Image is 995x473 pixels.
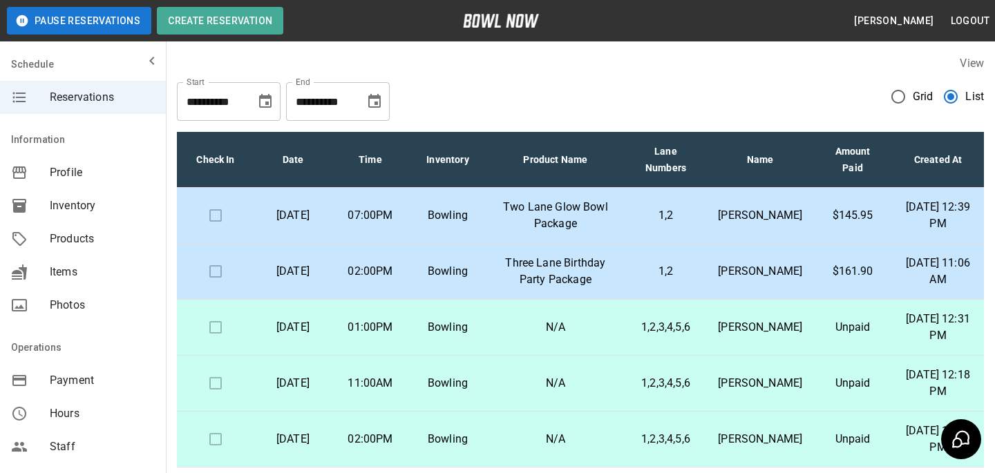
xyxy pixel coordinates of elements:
[361,88,388,115] button: Choose date, selected date is Dec 31, 2025
[50,164,155,181] span: Profile
[903,367,973,400] p: [DATE] 12:18 PM
[265,263,321,280] p: [DATE]
[420,263,475,280] p: Bowling
[718,375,802,392] p: [PERSON_NAME]
[636,375,696,392] p: 1,2,3,4,5,6
[50,405,155,422] span: Hours
[497,431,614,447] p: N/A
[636,207,696,224] p: 1,2
[636,263,696,280] p: 1,2
[497,375,614,392] p: N/A
[7,7,151,35] button: Pause Reservations
[252,88,279,115] button: Choose date, selected date is Sep 8, 2025
[497,199,614,232] p: Two Lane Glow Bowl Package
[965,88,984,105] span: List
[718,207,802,224] p: [PERSON_NAME]
[50,297,155,313] span: Photos
[50,231,155,247] span: Products
[824,375,881,392] p: Unpaid
[420,431,475,447] p: Bowling
[718,263,802,280] p: [PERSON_NAME]
[50,438,155,455] span: Staff
[420,319,475,336] p: Bowling
[903,199,973,232] p: [DATE] 12:39 PM
[254,132,332,188] th: Date
[343,263,398,280] p: 02:00PM
[265,207,321,224] p: [DATE]
[343,431,398,447] p: 02:00PM
[813,132,892,188] th: Amount Paid
[945,8,995,34] button: Logout
[332,132,409,188] th: Time
[625,132,708,188] th: Lane Numbers
[960,57,984,70] label: View
[50,197,155,214] span: Inventory
[50,264,155,280] span: Items
[903,255,973,288] p: [DATE] 11:06 AM
[420,207,475,224] p: Bowling
[824,431,881,447] p: Unpaid
[913,88,934,105] span: Grid
[343,207,398,224] p: 07:00PM
[718,431,802,447] p: [PERSON_NAME]
[824,207,881,224] p: $145.95
[265,431,321,447] p: [DATE]
[50,89,155,106] span: Reservations
[157,7,283,35] button: Create Reservation
[718,319,802,336] p: [PERSON_NAME]
[265,375,321,392] p: [DATE]
[849,8,939,34] button: [PERSON_NAME]
[420,375,475,392] p: Bowling
[903,311,973,344] p: [DATE] 12:31 PM
[892,132,984,188] th: Created At
[497,319,614,336] p: N/A
[486,132,625,188] th: Product Name
[707,132,813,188] th: Name
[50,372,155,389] span: Payment
[463,14,539,28] img: logo
[177,132,254,188] th: Check In
[636,431,696,447] p: 1,2,3,4,5,6
[824,319,881,336] p: Unpaid
[636,319,696,336] p: 1,2,3,4,5,6
[824,263,881,280] p: $161.90
[265,319,321,336] p: [DATE]
[343,375,398,392] p: 11:00AM
[343,319,398,336] p: 01:00PM
[903,423,973,456] p: [DATE] 12:28 PM
[409,132,486,188] th: Inventory
[497,255,614,288] p: Three Lane Birthday Party Package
